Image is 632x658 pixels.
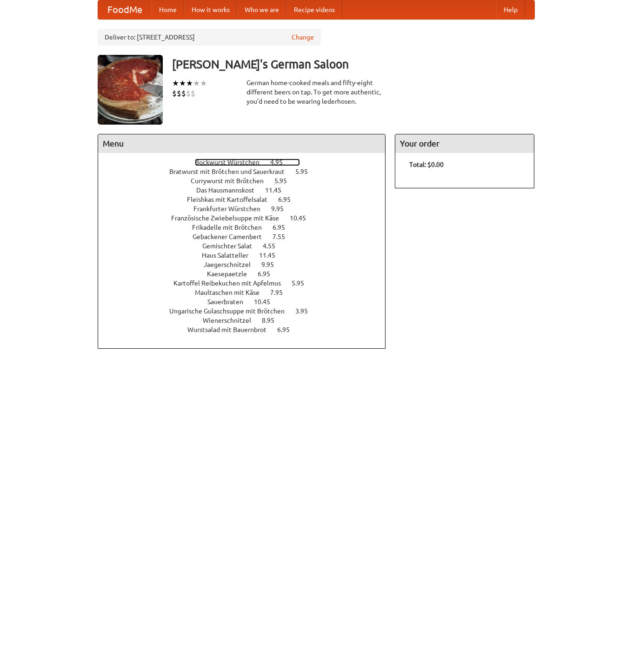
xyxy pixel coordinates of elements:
h3: [PERSON_NAME]'s German Saloon [172,55,535,73]
a: FoodMe [98,0,152,19]
a: Bratwurst mit Brötchen und Sauerkraut 5.95 [169,168,325,175]
span: Gemischter Salat [202,242,261,250]
li: ★ [193,78,200,88]
span: 9.95 [261,261,283,268]
span: Frankfurter Würstchen [193,205,270,213]
div: German home-cooked meals and fifty-eight different beers on tap. To get more authentic, you'd nee... [246,78,386,106]
span: Bockwurst Würstchen [195,159,269,166]
span: 4.95 [270,159,292,166]
a: Kartoffel Reibekuchen mit Apfelmus 5.95 [173,279,321,287]
span: 6.95 [277,326,299,333]
span: Französische Zwiebelsuppe mit Käse [171,214,288,222]
span: Gebackener Camenbert [193,233,271,240]
span: 3.95 [295,307,317,315]
li: ★ [179,78,186,88]
span: Fleishkas mit Kartoffelsalat [187,196,277,203]
li: $ [191,88,195,99]
span: 5.95 [295,168,317,175]
span: 4.55 [263,242,285,250]
span: 9.95 [271,205,293,213]
li: ★ [200,78,207,88]
li: $ [186,88,191,99]
a: Wienerschnitzel 8.95 [203,317,292,324]
span: Das Hausmannskost [196,186,264,194]
a: Sauerbraten 10.45 [207,298,287,306]
div: Deliver to: [STREET_ADDRESS] [98,29,321,46]
span: 10.45 [254,298,279,306]
a: Frankfurter Würstchen 9.95 [193,205,301,213]
a: Who we are [237,0,286,19]
a: Jaegerschnitzel 9.95 [204,261,291,268]
a: Frikadelle mit Brötchen 6.95 [192,224,302,231]
span: Maultaschen mit Käse [195,289,269,296]
a: Maultaschen mit Käse 7.95 [195,289,300,296]
b: Total: $0.00 [409,161,444,168]
li: $ [172,88,177,99]
span: 10.45 [290,214,315,222]
span: Wienerschnitzel [203,317,260,324]
span: 11.45 [259,252,285,259]
a: Home [152,0,184,19]
span: 7.95 [270,289,292,296]
a: Bockwurst Würstchen 4.95 [195,159,300,166]
a: How it works [184,0,237,19]
a: Change [292,33,314,42]
span: 6.95 [273,224,294,231]
li: $ [181,88,186,99]
span: 8.95 [262,317,284,324]
a: Fleishkas mit Kartoffelsalat 6.95 [187,196,308,203]
a: Help [496,0,525,19]
span: 5.95 [292,279,313,287]
span: 11.45 [265,186,291,194]
a: Haus Salatteller 11.45 [202,252,293,259]
span: Wurstsalad mit Bauernbrot [187,326,276,333]
a: Currywurst mit Brötchen 5.95 [191,177,304,185]
span: Kaesepaetzle [207,270,256,278]
span: 6.95 [258,270,279,278]
span: Sauerbraten [207,298,253,306]
span: Ungarische Gulaschsuppe mit Brötchen [169,307,294,315]
li: ★ [172,78,179,88]
span: Kartoffel Reibekuchen mit Apfelmus [173,279,290,287]
a: Französische Zwiebelsuppe mit Käse 10.45 [171,214,323,222]
a: Das Hausmannskost 11.45 [196,186,299,194]
span: 6.95 [278,196,300,203]
span: Currywurst mit Brötchen [191,177,273,185]
a: Gemischter Salat 4.55 [202,242,293,250]
h4: Your order [395,134,534,153]
span: Jaegerschnitzel [204,261,260,268]
img: angular.jpg [98,55,163,125]
h4: Menu [98,134,386,153]
a: Ungarische Gulaschsuppe mit Brötchen 3.95 [169,307,325,315]
span: Haus Salatteller [202,252,258,259]
li: ★ [186,78,193,88]
a: Kaesepaetzle 6.95 [207,270,287,278]
span: 5.95 [274,177,296,185]
span: 7.55 [273,233,294,240]
li: $ [177,88,181,99]
a: Recipe videos [286,0,342,19]
a: Gebackener Camenbert 7.55 [193,233,302,240]
span: Frikadelle mit Brötchen [192,224,271,231]
span: Bratwurst mit Brötchen und Sauerkraut [169,168,294,175]
a: Wurstsalad mit Bauernbrot 6.95 [187,326,307,333]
